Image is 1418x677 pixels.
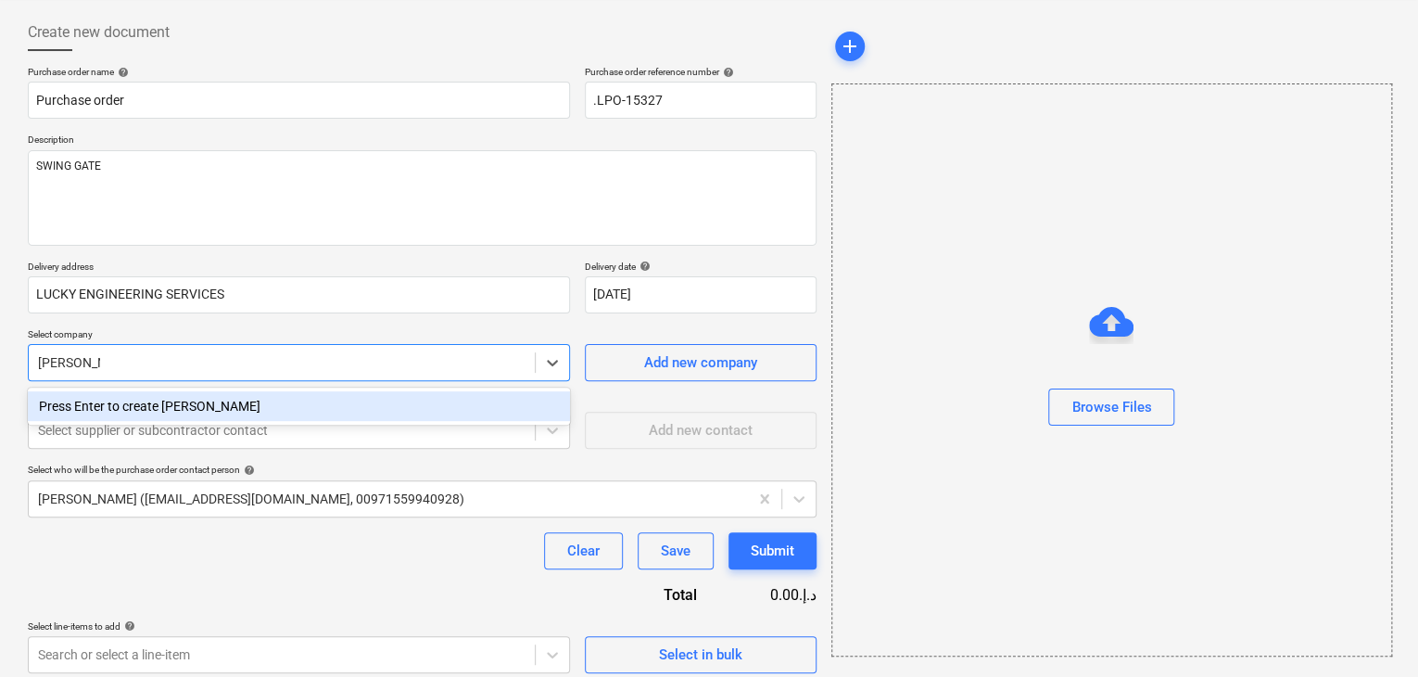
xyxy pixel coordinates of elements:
div: Browse Files [1071,395,1151,419]
p: Select company [28,328,570,344]
input: Order number [585,82,817,119]
div: Select who will be the purchase order contact person [28,464,817,476]
div: Clear [567,539,600,563]
div: Browse Files [831,83,1392,657]
button: Clear [544,532,623,569]
button: Save [638,532,714,569]
span: Create new document [28,21,170,44]
span: help [719,67,734,78]
button: Add new company [585,344,817,381]
div: Delivery date [585,261,817,273]
span: help [636,261,651,272]
div: Submit [751,539,794,563]
div: Select in bulk [659,643,742,667]
input: Delivery address [28,276,570,313]
input: Document name [28,82,570,119]
span: help [114,67,129,78]
div: Save [661,539,690,563]
button: Submit [728,532,817,569]
div: 0.00د.إ.‏ [727,584,817,606]
div: Press Enter to create AL NASER [28,391,570,421]
span: add [839,35,861,57]
input: Delivery date not specified [585,276,817,313]
div: Purchase order reference number [585,66,817,78]
div: Total [576,584,727,606]
span: help [120,620,135,632]
div: Purchase order name [28,66,570,78]
button: Select in bulk [585,636,817,673]
p: Description [28,134,817,149]
textarea: SWING GATE [28,150,817,246]
iframe: Chat Widget [1325,588,1418,677]
div: Select line-items to add [28,620,570,632]
div: Press Enter to create [PERSON_NAME] [28,391,570,421]
div: Add new company [644,351,757,375]
span: help [240,465,255,476]
button: Browse Files [1048,389,1174,426]
p: Delivery address [28,261,570,276]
